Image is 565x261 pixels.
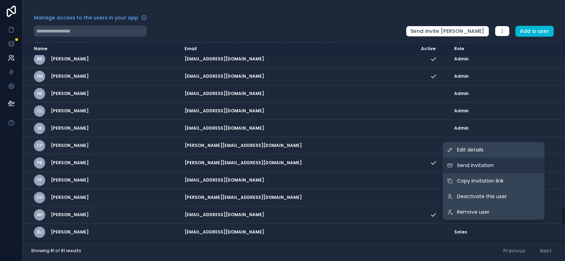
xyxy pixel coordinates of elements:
[457,193,507,200] span: Deactivate this user
[51,212,89,218] span: [PERSON_NAME]
[51,108,89,114] span: [PERSON_NAME]
[443,189,545,204] a: Deactivate this user
[180,137,417,154] td: [PERSON_NAME][EMAIL_ADDRESS][DOMAIN_NAME]
[51,73,89,79] span: [PERSON_NAME]
[454,73,469,79] span: Admin
[180,42,417,55] th: Email
[37,143,43,148] span: CP
[454,108,469,114] span: Admin
[180,224,417,241] td: [EMAIL_ADDRESS][DOMAIN_NAME]
[180,120,417,137] td: [EMAIL_ADDRESS][DOMAIN_NAME]
[443,204,545,220] a: Remove user
[180,102,417,120] td: [EMAIL_ADDRESS][DOMAIN_NAME]
[457,146,483,153] span: Edit details
[51,143,89,148] span: [PERSON_NAME]
[180,51,417,68] td: [EMAIL_ADDRESS][DOMAIN_NAME]
[443,173,545,189] button: Copy invitation link
[454,229,467,235] span: Sales
[417,42,450,55] th: Active
[23,42,565,241] div: scrollable content
[37,108,42,114] span: CL
[406,26,489,37] button: Send invite [PERSON_NAME]
[37,177,42,183] span: PF
[37,125,42,131] span: LB
[34,14,147,21] a: Manage access to the users in your app
[31,248,81,254] span: Showing 81 of 81 results
[454,91,469,96] span: Admin
[180,68,417,85] td: [EMAIL_ADDRESS][DOMAIN_NAME]
[443,158,545,173] button: Send invitation
[454,125,469,131] span: Admin
[37,160,42,166] span: PB
[180,172,417,189] td: [EMAIL_ADDRESS][DOMAIN_NAME]
[457,162,494,169] span: Send invitation
[180,189,417,206] td: [PERSON_NAME][EMAIL_ADDRESS][DOMAIN_NAME]
[51,125,89,131] span: [PERSON_NAME]
[36,195,43,200] span: OH
[180,85,417,102] td: [EMAIL_ADDRESS][DOMAIN_NAME]
[180,206,417,224] td: [EMAIL_ADDRESS][DOMAIN_NAME]
[457,208,489,215] span: Remove user
[443,142,545,158] a: Edit details
[23,42,180,55] th: Name
[37,212,42,218] span: AH
[180,154,417,172] td: [PERSON_NAME][EMAIL_ADDRESS][DOMAIN_NAME]
[51,195,89,200] span: [PERSON_NAME]
[51,177,89,183] span: [PERSON_NAME]
[37,229,42,235] span: BJ
[51,160,89,166] span: [PERSON_NAME]
[515,26,554,37] button: Add a user
[51,229,89,235] span: [PERSON_NAME]
[37,56,42,62] span: AB
[457,177,504,184] span: Copy invitation link
[51,56,89,62] span: [PERSON_NAME]
[51,91,89,96] span: [PERSON_NAME]
[450,42,542,55] th: Role
[34,14,138,21] span: Manage access to the users in your app
[36,73,43,79] span: VM
[454,56,469,62] span: Admin
[37,91,42,96] span: HS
